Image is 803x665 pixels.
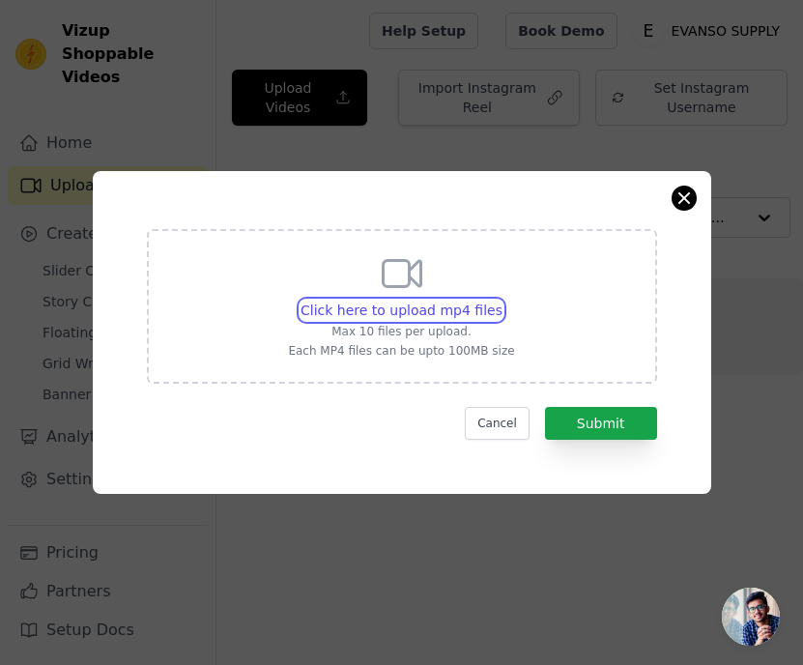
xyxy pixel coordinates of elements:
[288,343,514,359] p: Each MP4 files can be upto 100MB size
[545,407,657,440] button: Submit
[301,303,502,318] span: Click here to upload mp4 files
[288,324,514,339] p: Max 10 files per upload.
[722,588,780,646] a: Open chat
[673,187,696,210] button: Close modal
[465,407,530,440] button: Cancel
